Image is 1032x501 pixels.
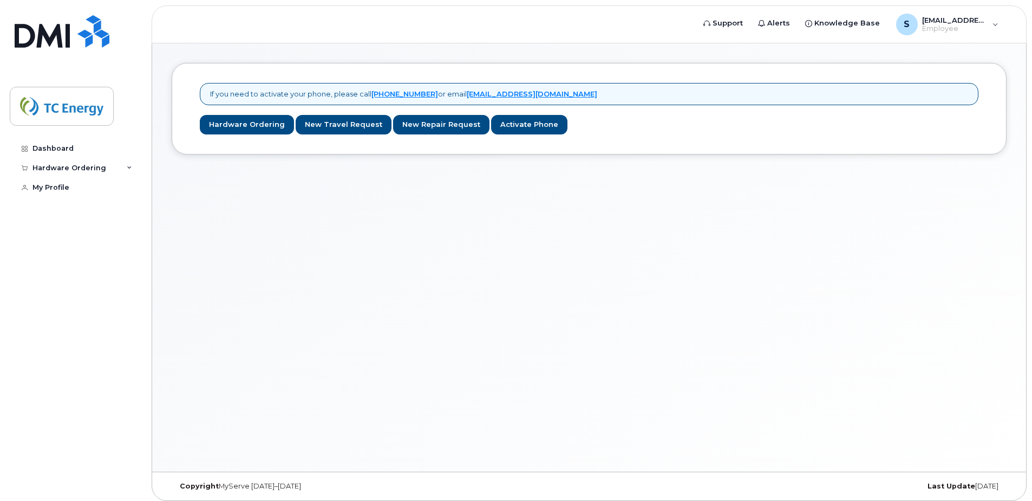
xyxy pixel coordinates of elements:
div: [DATE] [728,482,1007,491]
strong: Last Update [928,482,975,490]
a: Activate Phone [491,115,567,135]
p: If you need to activate your phone, please call or email [210,89,597,99]
div: MyServe [DATE]–[DATE] [172,482,450,491]
a: New Travel Request [296,115,391,135]
a: Hardware Ordering [200,115,294,135]
a: [PHONE_NUMBER] [371,89,438,98]
a: [EMAIL_ADDRESS][DOMAIN_NAME] [467,89,597,98]
a: New Repair Request [393,115,489,135]
strong: Copyright [180,482,219,490]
